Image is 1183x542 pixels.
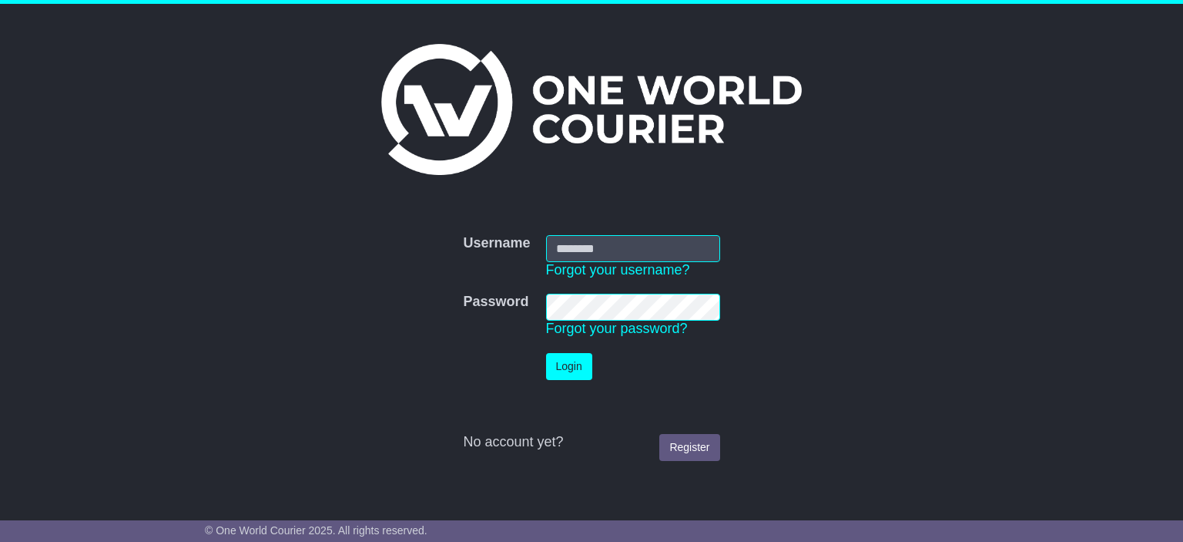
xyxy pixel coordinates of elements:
[546,353,592,380] button: Login
[463,434,719,451] div: No account yet?
[205,524,427,537] span: © One World Courier 2025. All rights reserved.
[546,262,690,278] a: Forgot your username?
[463,294,528,311] label: Password
[381,44,802,175] img: One World
[463,235,530,252] label: Username
[659,434,719,461] a: Register
[546,321,688,336] a: Forgot your password?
